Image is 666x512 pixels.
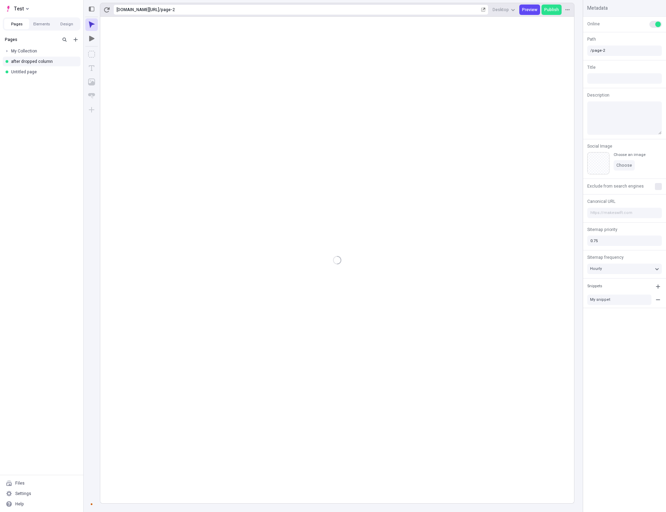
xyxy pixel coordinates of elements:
button: Preview [519,5,540,15]
div: [URL][DOMAIN_NAME] [117,7,159,13]
div: Pages [5,37,58,42]
span: Canonical URL [587,198,615,205]
div: page-2 [161,7,480,13]
div: Choose an image [614,152,646,157]
button: Image [85,76,98,88]
span: Sitemap frequency [587,254,624,261]
span: Choose [616,163,632,168]
div: My Collection [11,48,75,54]
button: Text [85,62,98,74]
button: Hourly [587,264,662,274]
div: Snippets [587,283,602,289]
div: after dropped column [11,59,68,64]
div: Settings [15,491,31,496]
span: Description [587,92,609,98]
div: / [159,7,161,13]
button: Pages [4,19,29,29]
button: Add new [71,35,80,44]
span: Publish [544,7,559,13]
button: Button [85,90,98,102]
div: Help [15,501,24,507]
button: Elements [29,19,54,29]
div: Files [15,480,25,486]
button: Box [85,48,98,60]
button: Publish [541,5,562,15]
button: My snippet [587,295,651,305]
img: Avatar [91,503,92,505]
span: Path [587,36,596,42]
button: Choose [614,160,635,171]
button: Select site [3,3,32,14]
span: Online [587,21,600,27]
span: Social Image [587,143,612,149]
button: Desktop [490,5,518,15]
div: Untitled page [11,69,75,75]
span: Hourly [590,266,602,272]
span: Preview [522,7,537,13]
span: Sitemap priority [587,226,617,233]
span: Exclude from search engines [587,183,644,189]
div: My snippet [590,297,649,302]
button: Design [54,19,79,29]
span: Desktop [493,7,509,13]
input: https://makeswift.com [587,208,662,218]
span: Test [14,5,24,13]
span: Title [587,64,596,71]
